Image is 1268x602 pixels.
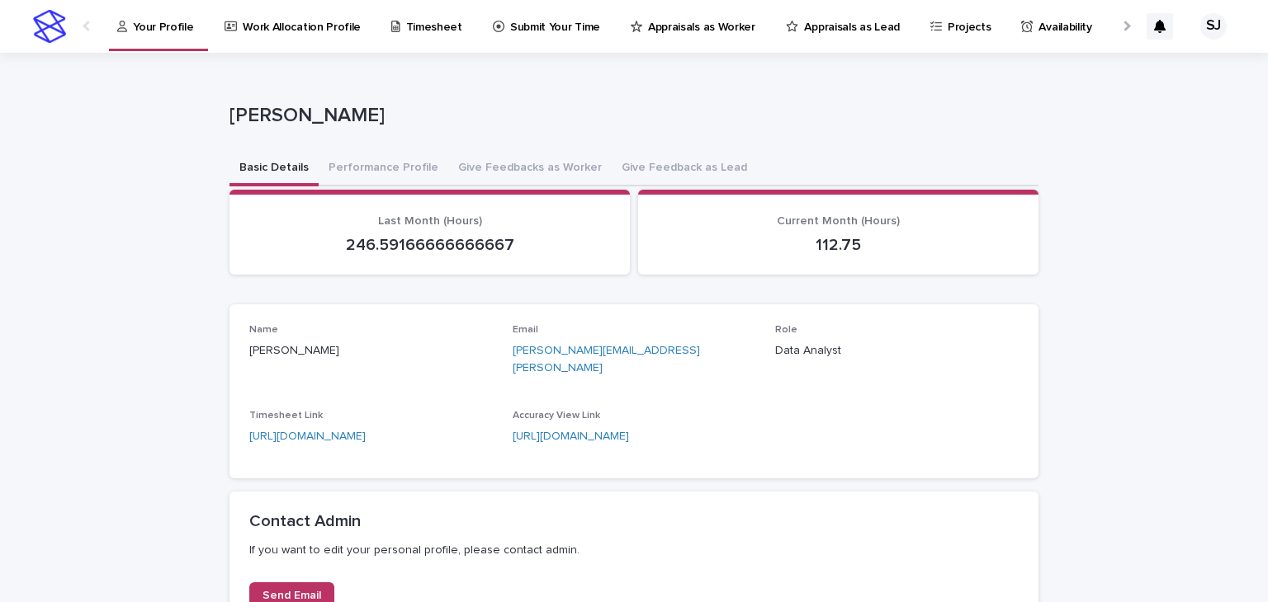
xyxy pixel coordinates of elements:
span: Accuracy View Link [513,411,600,421]
span: Role [775,325,797,335]
span: Timesheet Link [249,411,323,421]
button: Performance Profile [319,152,448,186]
a: [PERSON_NAME][EMAIL_ADDRESS][PERSON_NAME] [513,345,700,374]
button: Give Feedbacks as Worker [448,152,612,186]
button: Give Feedback as Lead [612,152,757,186]
p: Data Analyst [775,342,1019,360]
p: 246.59166666666667 [249,235,610,255]
h2: Contact Admin [249,511,1019,531]
span: Current Month (Hours) [777,215,900,227]
p: If you want to edit your personal profile, please contact admin. [249,543,1019,557]
span: Send Email [263,590,321,601]
span: Name [249,325,278,335]
p: 112.75 [658,235,1019,255]
a: [URL][DOMAIN_NAME] [249,430,366,442]
span: Email [513,325,538,335]
p: [PERSON_NAME] [249,342,493,360]
span: Last Month (Hours) [378,215,482,227]
img: stacker-logo-s-only.png [33,10,66,43]
a: [URL][DOMAIN_NAME] [513,430,629,442]
p: [PERSON_NAME] [229,104,1032,128]
div: SJ [1200,13,1227,40]
button: Basic Details [229,152,319,186]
